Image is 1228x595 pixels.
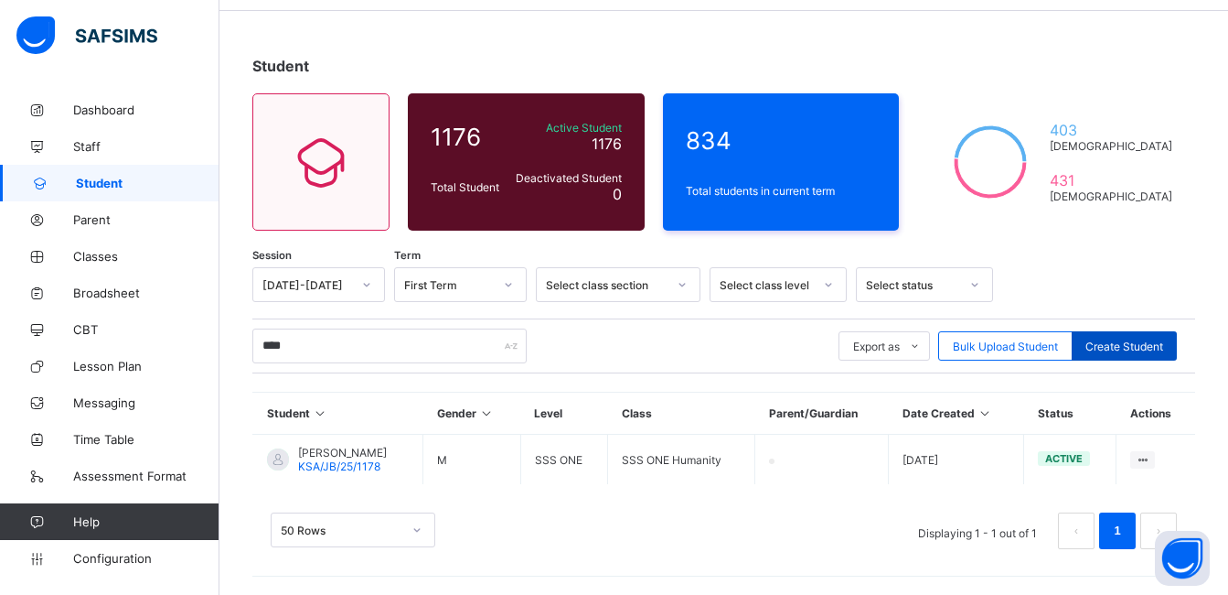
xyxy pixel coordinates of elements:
li: 下一页 [1140,513,1177,549]
th: Status [1024,393,1116,435]
span: active [1045,452,1083,465]
th: Level [520,393,607,435]
span: 1176 [431,123,504,151]
div: Select status [866,278,959,292]
span: Help [73,514,219,529]
span: KSA/JB/25/1178 [298,460,380,473]
span: Broadsheet [73,286,219,300]
span: Staff [73,139,219,154]
div: 50 Rows [281,524,401,537]
span: 1176 [592,135,622,153]
th: Date Created [889,393,1024,435]
span: CBT [73,322,219,337]
div: Select class level [720,278,813,292]
span: Dashboard [73,103,219,117]
span: [DEMOGRAPHIC_DATA] [1050,189,1172,203]
span: Session [252,249,292,262]
span: 0 [613,185,622,203]
th: Student [253,393,423,435]
button: Open asap [1155,531,1210,586]
span: Classes [73,249,219,264]
span: Student [252,57,309,75]
div: [DATE]-[DATE] [262,278,351,292]
span: 431 [1050,171,1172,189]
div: Total Student [426,176,508,199]
i: Sort in Ascending Order [313,406,328,420]
span: Active Student [513,121,622,135]
span: Messaging [73,395,219,410]
div: First Term [404,278,493,292]
button: prev page [1058,513,1095,549]
td: [DATE] [889,435,1024,485]
span: Time Table [73,432,219,447]
div: Select class section [546,278,667,292]
span: 403 [1050,121,1172,139]
li: 1 [1099,513,1136,549]
span: 834 [686,126,877,155]
li: 上一页 [1058,513,1095,549]
span: Lesson Plan [73,359,219,373]
th: Actions [1116,393,1195,435]
img: safsims [16,16,157,55]
th: Parent/Guardian [755,393,889,435]
span: Parent [73,212,219,227]
span: Deactivated Student [513,171,622,185]
th: Gender [423,393,521,435]
td: SSS ONE Humanity [608,435,755,485]
span: Bulk Upload Student [953,340,1058,353]
span: Total students in current term [686,184,877,198]
i: Sort in Ascending Order [977,406,993,420]
span: Term [394,249,421,262]
span: [PERSON_NAME] [298,446,387,460]
span: Student [76,176,219,190]
button: next page [1140,513,1177,549]
i: Sort in Ascending Order [479,406,495,420]
span: Create Student [1085,340,1163,353]
span: Export as [853,340,900,353]
span: [DEMOGRAPHIC_DATA] [1050,139,1172,153]
li: Displaying 1 - 1 out of 1 [904,513,1051,549]
span: Configuration [73,551,219,566]
td: M [423,435,521,485]
td: SSS ONE [520,435,607,485]
a: 1 [1108,519,1126,543]
th: Class [608,393,755,435]
span: Assessment Format [73,469,219,483]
